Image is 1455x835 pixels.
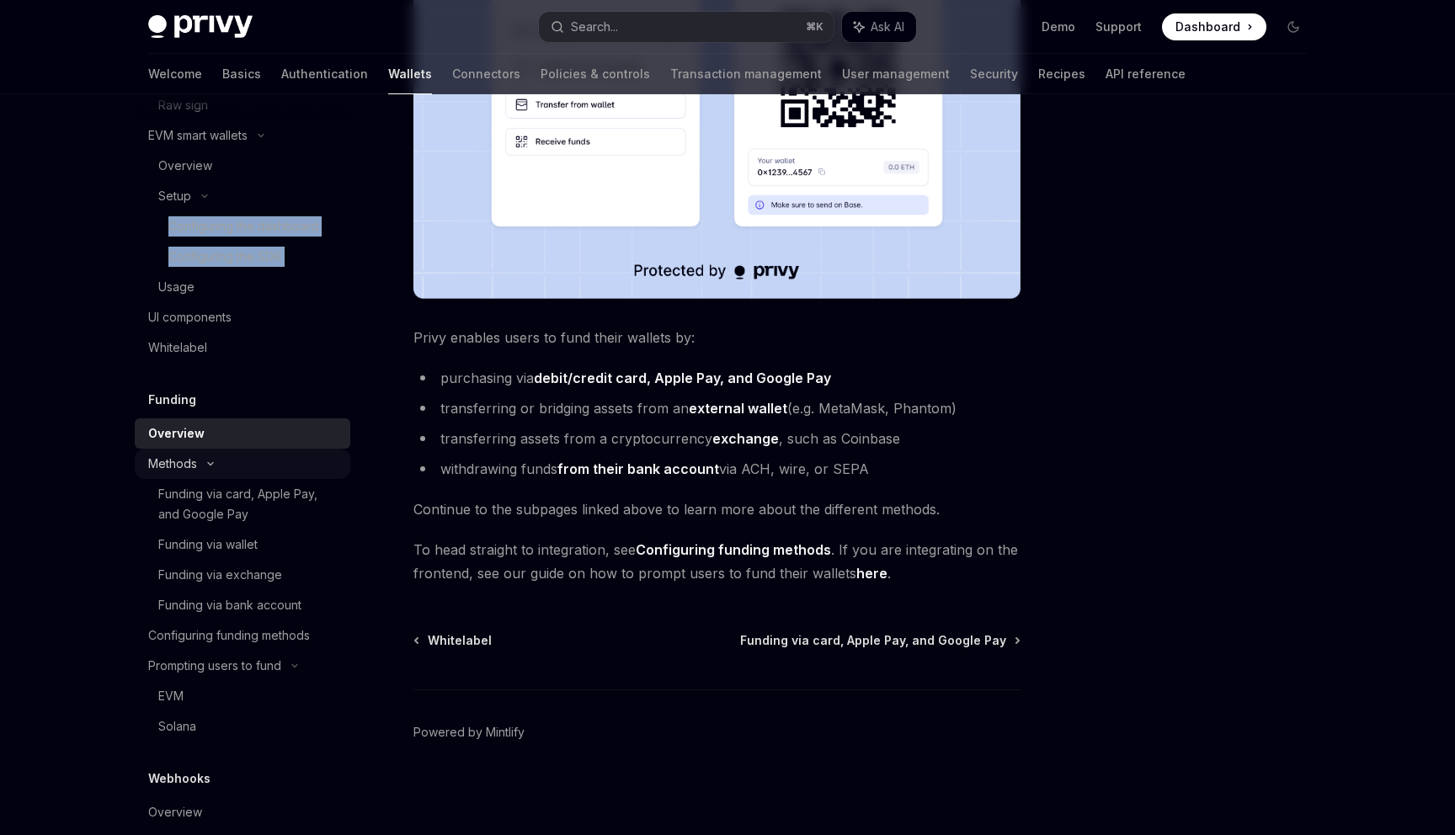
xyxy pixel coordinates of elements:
[158,186,191,206] div: Setup
[413,366,1021,390] li: purchasing via
[148,125,248,146] div: EVM smart wallets
[148,390,196,410] h5: Funding
[1106,54,1186,94] a: API reference
[135,681,350,711] a: EVM
[806,20,823,34] span: ⌘ K
[740,632,1006,649] span: Funding via card, Apple Pay, and Google Pay
[842,54,950,94] a: User management
[1042,19,1075,35] a: Demo
[1280,13,1307,40] button: Toggle dark mode
[158,716,196,737] div: Solana
[135,418,350,449] a: Overview
[148,307,232,327] div: UI components
[148,54,202,94] a: Welcome
[452,54,520,94] a: Connectors
[689,400,787,417] a: external wallet
[413,724,525,741] a: Powered by Mintlify
[388,54,432,94] a: Wallets
[135,711,350,742] a: Solana
[856,565,887,582] a: here
[712,430,779,448] a: exchange
[148,338,207,358] div: Whitelabel
[281,54,368,94] a: Authentication
[740,632,1019,649] a: Funding via card, Apple Pay, and Google Pay
[135,211,350,242] a: Configuring the dashboard
[428,632,492,649] span: Whitelabel
[135,797,350,827] a: Overview
[1095,19,1142,35] a: Support
[970,54,1018,94] a: Security
[135,590,350,620] a: Funding via bank account
[571,17,618,37] div: Search...
[1162,13,1266,40] a: Dashboard
[158,484,340,524] div: Funding via card, Apple Pay, and Google Pay
[148,802,202,822] div: Overview
[534,370,831,386] strong: debit/credit card, Apple Pay, and Google Pay
[413,497,1021,521] span: Continue to the subpages linked above to learn more about the different methods.
[135,272,350,302] a: Usage
[135,620,350,651] a: Configuring funding methods
[158,277,195,297] div: Usage
[158,686,184,706] div: EVM
[1175,19,1240,35] span: Dashboard
[670,54,822,94] a: Transaction management
[636,541,831,559] a: Configuring funding methods
[148,625,310,646] div: Configuring funding methods
[842,12,916,42] button: Ask AI
[148,15,253,39] img: dark logo
[135,529,350,560] a: Funding via wallet
[135,479,350,529] a: Funding via card, Apple Pay, and Google Pay
[135,560,350,590] a: Funding via exchange
[557,460,719,478] a: from their bank account
[135,242,350,272] a: Configuring the SDK
[135,302,350,332] a: UI components
[712,430,779,447] strong: exchange
[413,457,1021,481] li: withdrawing funds via ACH, wire, or SEPA
[148,423,205,444] div: Overview
[1038,54,1085,94] a: Recipes
[158,156,212,176] div: Overview
[534,370,831,387] a: debit/credit card, Apple Pay, and Google Pay
[222,54,261,94] a: Basics
[689,400,787,417] strong: external wallet
[158,565,282,585] div: Funding via exchange
[158,535,258,555] div: Funding via wallet
[413,538,1021,585] span: To head straight to integration, see . If you are integrating on the frontend, see our guide on h...
[148,454,197,474] div: Methods
[135,332,350,363] a: Whitelabel
[871,19,904,35] span: Ask AI
[413,427,1021,450] li: transferring assets from a cryptocurrency , such as Coinbase
[413,396,1021,420] li: transferring or bridging assets from an (e.g. MetaMask, Phantom)
[541,54,650,94] a: Policies & controls
[168,216,318,237] div: Configuring the dashboard
[168,247,281,267] div: Configuring the SDK
[148,769,211,789] h5: Webhooks
[539,12,834,42] button: Search...⌘K
[413,326,1021,349] span: Privy enables users to fund their wallets by:
[135,151,350,181] a: Overview
[158,595,301,615] div: Funding via bank account
[415,632,492,649] a: Whitelabel
[148,656,281,676] div: Prompting users to fund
